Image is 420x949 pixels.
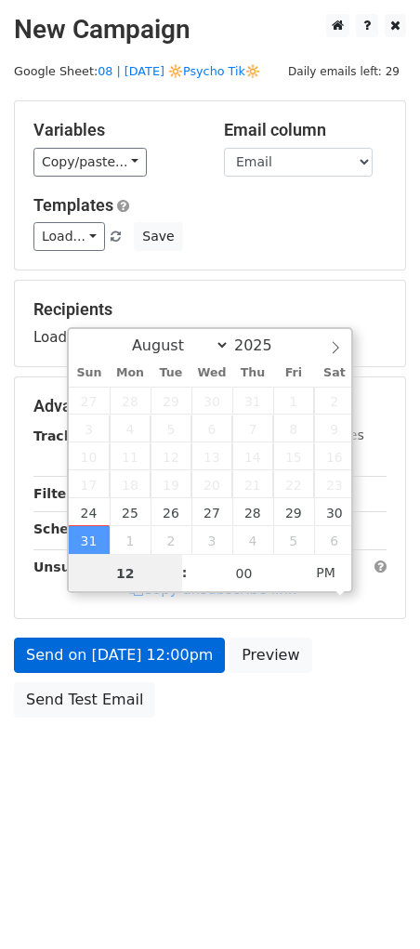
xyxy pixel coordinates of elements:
span: August 25, 2025 [110,498,151,526]
span: July 30, 2025 [191,387,232,415]
strong: Schedule [33,521,100,536]
span: : [182,554,188,591]
span: August 22, 2025 [273,470,314,498]
span: August 3, 2025 [69,415,110,442]
span: August 29, 2025 [273,498,314,526]
span: August 13, 2025 [191,442,232,470]
span: August 12, 2025 [151,442,191,470]
span: July 29, 2025 [151,387,191,415]
span: September 3, 2025 [191,526,232,554]
span: July 27, 2025 [69,387,110,415]
span: September 6, 2025 [314,526,355,554]
span: July 28, 2025 [110,387,151,415]
span: Thu [232,367,273,379]
input: Minute [188,555,301,592]
span: July 31, 2025 [232,387,273,415]
span: Click to toggle [300,554,351,591]
strong: Filters [33,486,81,501]
strong: Tracking [33,428,96,443]
span: August 9, 2025 [314,415,355,442]
h5: Recipients [33,299,387,320]
div: Loading... [33,299,387,348]
span: Fri [273,367,314,379]
span: August 21, 2025 [232,470,273,498]
input: Year [230,336,296,354]
span: September 4, 2025 [232,526,273,554]
a: Preview [230,638,311,673]
span: August 1, 2025 [273,387,314,415]
span: September 5, 2025 [273,526,314,554]
span: August 4, 2025 [110,415,151,442]
a: Copy unsubscribe link [129,581,296,598]
span: August 6, 2025 [191,415,232,442]
a: Templates [33,195,113,215]
span: Sun [69,367,110,379]
span: Mon [110,367,151,379]
span: Sat [314,367,355,379]
span: August 15, 2025 [273,442,314,470]
h2: New Campaign [14,14,406,46]
iframe: Chat Widget [327,860,420,949]
span: August 5, 2025 [151,415,191,442]
input: Hour [69,555,182,592]
a: Daily emails left: 29 [282,64,406,78]
span: August 10, 2025 [69,442,110,470]
span: August 17, 2025 [69,470,110,498]
a: Load... [33,222,105,251]
span: August 27, 2025 [191,498,232,526]
a: Copy/paste... [33,148,147,177]
label: UTM Codes [291,426,363,445]
span: August 24, 2025 [69,498,110,526]
span: August 26, 2025 [151,498,191,526]
span: August 2, 2025 [314,387,355,415]
span: Tue [151,367,191,379]
strong: Unsubscribe [33,560,125,574]
span: August 18, 2025 [110,470,151,498]
span: August 31, 2025 [69,526,110,554]
span: August 20, 2025 [191,470,232,498]
span: August 30, 2025 [314,498,355,526]
span: August 23, 2025 [314,470,355,498]
span: August 28, 2025 [232,498,273,526]
span: Wed [191,367,232,379]
a: 08 | [DATE] 🔆Psycho Tik🔆 [98,64,260,78]
h5: Variables [33,120,196,140]
h5: Email column [224,120,387,140]
button: Save [134,222,182,251]
span: August 8, 2025 [273,415,314,442]
span: August 7, 2025 [232,415,273,442]
span: September 2, 2025 [151,526,191,554]
h5: Advanced [33,396,387,416]
span: August 14, 2025 [232,442,273,470]
span: Daily emails left: 29 [282,61,406,82]
span: August 11, 2025 [110,442,151,470]
span: August 16, 2025 [314,442,355,470]
span: August 19, 2025 [151,470,191,498]
a: Send on [DATE] 12:00pm [14,638,225,673]
a: Send Test Email [14,682,155,718]
span: September 1, 2025 [110,526,151,554]
small: Google Sheet: [14,64,260,78]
